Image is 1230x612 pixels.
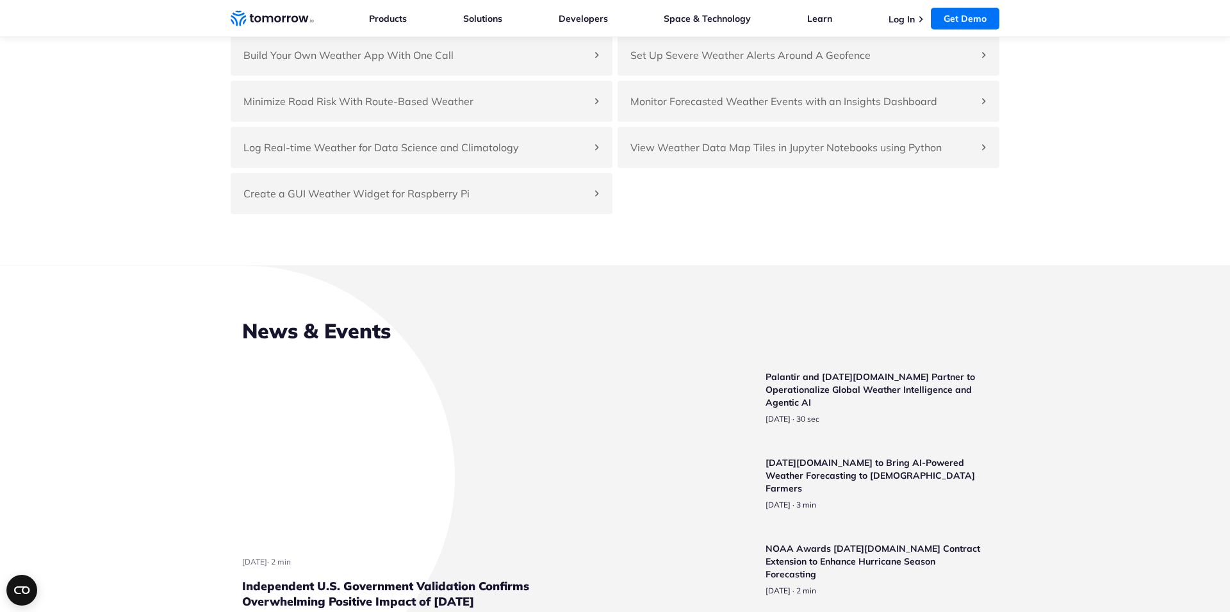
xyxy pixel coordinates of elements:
a: Log In [889,13,915,25]
a: Learn [807,13,832,24]
div: Log Real-time Weather for Data Science and Climatology [231,127,612,168]
a: Read Tomorrow.io to Bring AI-Powered Weather Forecasting to Filipino Farmers [680,456,988,527]
span: Estimated reading time [796,500,816,509]
a: Home link [231,9,314,28]
span: Estimated reading time [796,414,819,424]
div: View Weather Data Map Tiles in Jupyter Notebooks using Python [618,127,999,168]
div: Monitor Forecasted Weather Events with an Insights Dashboard [618,81,999,122]
h3: [DATE][DOMAIN_NAME] to Bring AI-Powered Weather Forecasting to [DEMOGRAPHIC_DATA] Farmers [766,456,988,495]
h4: Log Real-time Weather for Data Science and Climatology [243,140,587,155]
span: · [792,586,794,596]
div: Build Your Own Weather App With One Call [231,35,612,76]
button: Open CMP widget [6,575,37,606]
span: · [792,414,794,424]
a: Read Palantir and Tomorrow.io Partner to Operationalize Global Weather Intelligence and Agentic AI [680,370,988,441]
div: Minimize Road Risk With Route-Based Weather [231,81,612,122]
span: publish date [242,557,267,567]
h4: Monitor Forecasted Weather Events with an Insights Dashboard [630,94,974,109]
a: Get Demo [931,8,999,29]
div: Create a GUI Weather Widget for Raspberry Pi [231,173,612,214]
h2: News & Events [242,317,988,345]
a: Products [369,13,407,24]
span: publish date [766,586,791,595]
h4: Create a GUI Weather Widget for Raspberry Pi [243,186,587,201]
span: publish date [766,500,791,509]
a: Solutions [463,13,502,24]
span: · [267,557,269,567]
h4: Set Up Severe Weather Alerts Around A Geofence [630,47,974,63]
span: publish date [766,414,791,424]
h4: View Weather Data Map Tiles in Jupyter Notebooks using Python [630,140,974,155]
h4: Minimize Road Risk With Route-Based Weather [243,94,587,109]
a: Developers [559,13,608,24]
a: Space & Technology [664,13,751,24]
span: · [792,500,794,510]
span: Estimated reading time [271,557,291,567]
span: Estimated reading time [796,586,816,595]
h3: NOAA Awards [DATE][DOMAIN_NAME] Contract Extension to Enhance Hurricane Season Forecasting [766,542,988,581]
h3: Palantir and [DATE][DOMAIN_NAME] Partner to Operationalize Global Weather Intelligence and Agenti... [766,370,988,409]
h4: Build Your Own Weather App With One Call [243,47,587,63]
div: Set Up Severe Weather Alerts Around A Geofence [618,35,999,76]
